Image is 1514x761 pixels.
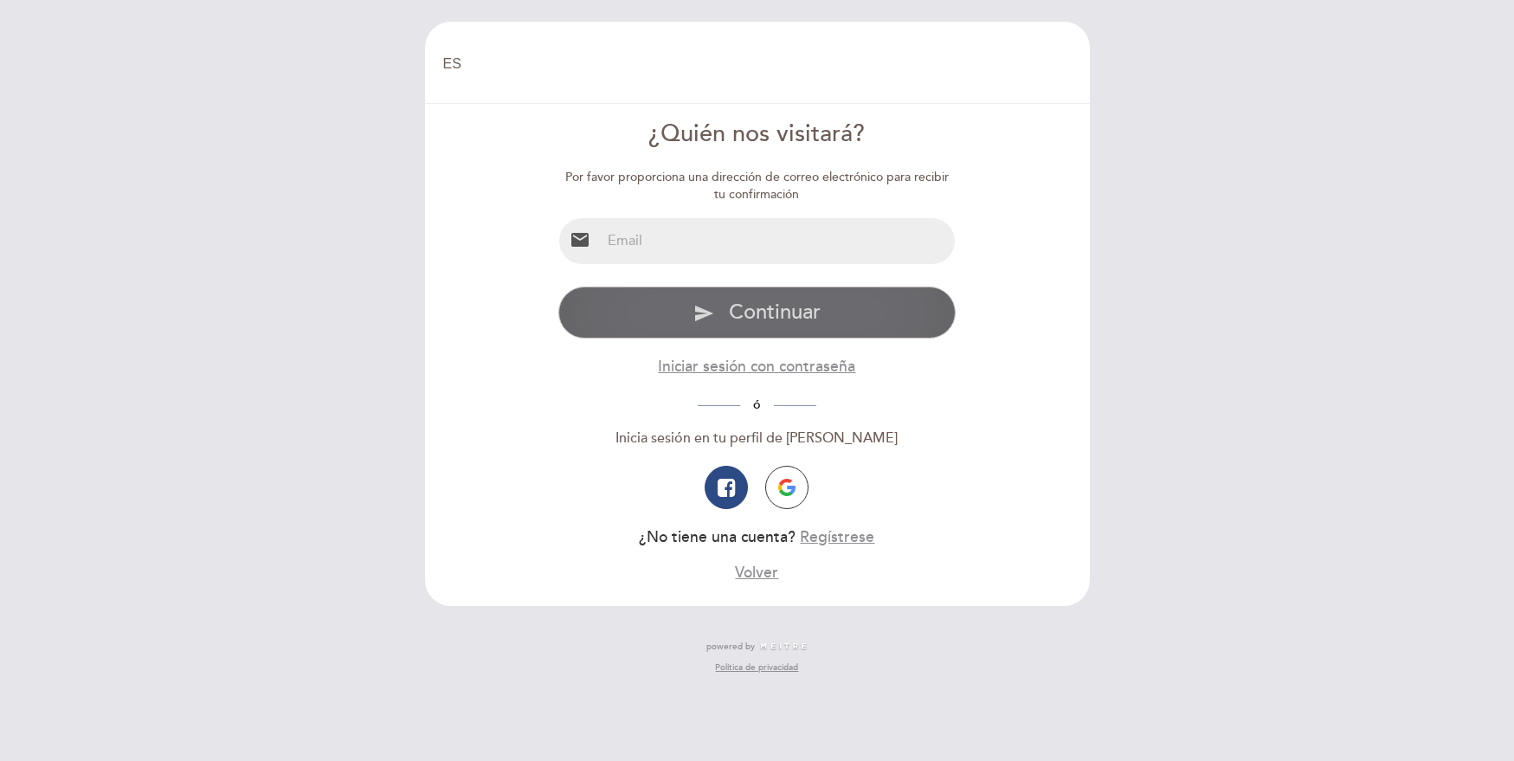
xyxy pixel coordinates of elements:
div: Inicia sesión en tu perfil de [PERSON_NAME] [558,429,956,448]
span: ¿No tiene una cuenta? [639,528,796,546]
a: Política de privacidad [715,661,798,674]
i: email [570,229,590,250]
img: icon-google.png [778,479,796,496]
button: send Continuar [558,287,956,339]
div: ¿Quién nos visitará? [558,118,956,152]
span: ó [740,397,774,412]
i: send [693,303,714,324]
button: Regístrese [800,526,874,548]
div: Por favor proporciona una dirección de correo electrónico para recibir tu confirmación [558,169,956,203]
button: Volver [735,562,778,584]
button: Iniciar sesión con contraseña [658,356,855,377]
a: powered by [706,641,809,653]
span: Continuar [729,300,821,325]
img: MEITRE [759,642,809,651]
span: powered by [706,641,755,653]
input: Email [601,218,955,264]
